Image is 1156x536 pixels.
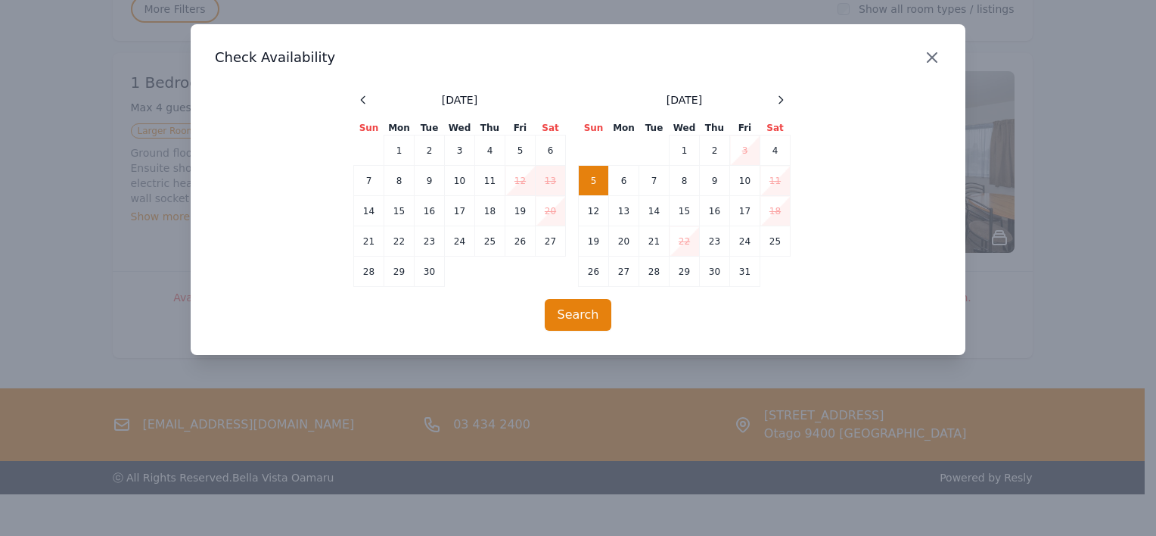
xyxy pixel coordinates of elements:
[384,196,415,226] td: 15
[475,166,505,196] td: 11
[442,92,477,108] span: [DATE]
[354,226,384,257] td: 21
[384,257,415,287] td: 29
[700,257,730,287] td: 30
[579,257,609,287] td: 26
[536,166,566,196] td: 13
[670,226,700,257] td: 22
[700,136,730,166] td: 2
[700,196,730,226] td: 16
[730,196,760,226] td: 17
[445,166,475,196] td: 10
[505,121,536,136] th: Fri
[536,226,566,257] td: 27
[579,166,609,196] td: 5
[475,136,505,166] td: 4
[760,226,791,257] td: 25
[760,136,791,166] td: 4
[670,257,700,287] td: 29
[545,299,612,331] button: Search
[579,226,609,257] td: 19
[609,226,639,257] td: 20
[579,121,609,136] th: Sun
[505,136,536,166] td: 5
[730,121,760,136] th: Fri
[445,226,475,257] td: 24
[730,257,760,287] td: 31
[445,136,475,166] td: 3
[384,136,415,166] td: 1
[415,226,445,257] td: 23
[505,166,536,196] td: 12
[609,196,639,226] td: 13
[384,166,415,196] td: 8
[639,257,670,287] td: 28
[415,196,445,226] td: 16
[384,226,415,257] td: 22
[730,166,760,196] td: 10
[475,121,505,136] th: Thu
[354,166,384,196] td: 7
[609,121,639,136] th: Mon
[536,121,566,136] th: Sat
[415,166,445,196] td: 9
[579,196,609,226] td: 12
[609,257,639,287] td: 27
[354,257,384,287] td: 28
[354,196,384,226] td: 14
[639,166,670,196] td: 7
[475,226,505,257] td: 25
[670,166,700,196] td: 8
[384,121,415,136] th: Mon
[667,92,702,108] span: [DATE]
[730,226,760,257] td: 24
[639,196,670,226] td: 14
[536,196,566,226] td: 20
[354,121,384,136] th: Sun
[415,136,445,166] td: 2
[639,121,670,136] th: Tue
[760,196,791,226] td: 18
[505,196,536,226] td: 19
[536,136,566,166] td: 6
[730,136,760,166] td: 3
[760,121,791,136] th: Sat
[609,166,639,196] td: 6
[700,226,730,257] td: 23
[475,196,505,226] td: 18
[700,121,730,136] th: Thu
[415,257,445,287] td: 30
[505,226,536,257] td: 26
[670,136,700,166] td: 1
[445,121,475,136] th: Wed
[670,196,700,226] td: 15
[670,121,700,136] th: Wed
[760,166,791,196] td: 11
[415,121,445,136] th: Tue
[215,48,941,67] h3: Check Availability
[700,166,730,196] td: 9
[639,226,670,257] td: 21
[445,196,475,226] td: 17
